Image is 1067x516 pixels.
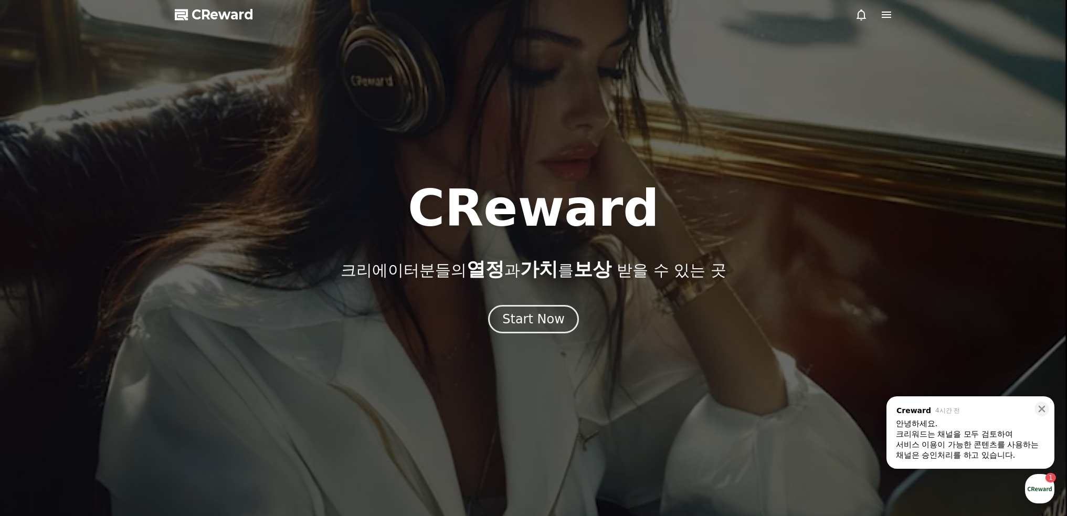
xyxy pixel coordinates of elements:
button: Start Now [488,305,579,333]
p: 크리에이터분들의 과 를 받을 수 있는 곳 [341,259,726,280]
span: 보상 [574,258,611,280]
span: 열정 [467,258,504,280]
span: CReward [192,6,253,23]
a: Start Now [488,315,579,325]
h1: CReward [408,183,659,234]
div: Start Now [502,311,565,328]
span: 가치 [520,258,558,280]
a: CReward [175,6,253,23]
